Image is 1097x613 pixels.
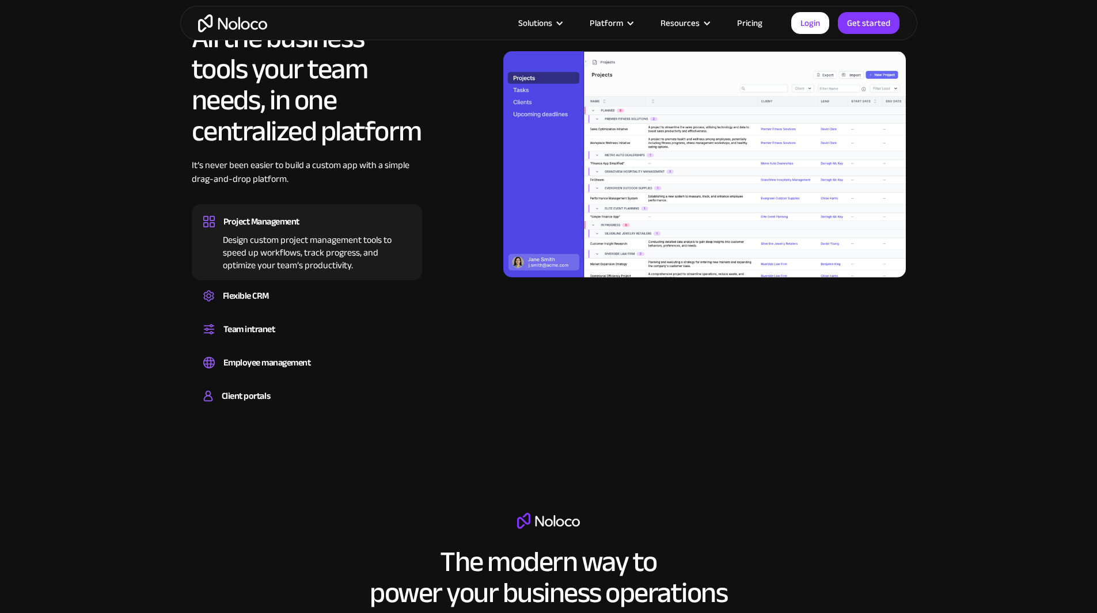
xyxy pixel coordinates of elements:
[723,16,777,31] a: Pricing
[203,230,411,272] div: Design custom project management tools to speed up workflows, track progress, and optimize your t...
[791,12,829,34] a: Login
[203,405,411,408] div: Build a secure, fully-branded, and personalized client portal that lets your customers self-serve.
[223,213,299,230] div: Project Management
[198,14,267,32] a: home
[192,22,422,147] h2: All the business tools your team needs, in one centralized platform
[223,354,311,371] div: Employee management
[203,371,411,375] div: Easily manage employee information, track performance, and handle HR tasks from a single platform.
[203,338,411,341] div: Set up a central space for your team to collaborate, share information, and stay up to date on co...
[661,16,700,31] div: Resources
[590,16,623,31] div: Platform
[222,387,270,405] div: Client portals
[192,158,422,203] div: It’s never been easier to build a custom app with a simple drag-and-drop platform.
[518,16,552,31] div: Solutions
[223,287,269,304] div: Flexible CRM
[504,16,575,31] div: Solutions
[370,546,727,608] h2: The modern way to power your business operations
[203,304,411,308] div: Create a custom CRM that you can adapt to your business’s needs, centralize your workflows, and m...
[575,16,646,31] div: Platform
[646,16,723,31] div: Resources
[838,12,899,34] a: Get started
[223,321,275,338] div: Team intranet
